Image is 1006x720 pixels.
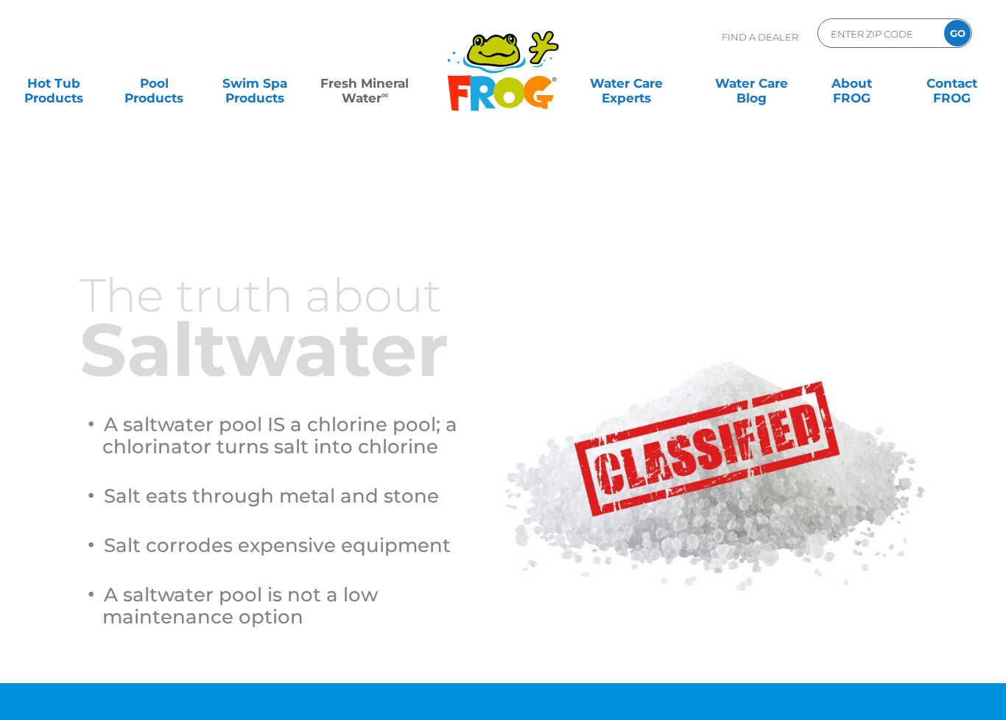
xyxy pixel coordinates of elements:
[829,23,929,44] input: Zip Code Form
[712,69,790,98] a: Water CareBlog
[80,320,485,379] h2: Saltwater
[80,270,485,320] h3: The truth about
[381,89,388,100] sup: ∞
[813,69,891,98] a: AboutFROG
[722,18,798,55] p: Find A Dealer
[102,480,485,529] li: Salt eats through metal and stone
[216,69,294,98] a: Swim SpaProducts
[115,69,193,98] a: PoolProducts
[913,69,991,98] a: ContactFROG
[15,69,93,98] a: Hot TubProducts
[503,359,926,595] img: classified-top-img
[316,69,414,98] a: Fresh MineralWater∞
[944,20,971,46] input: GO
[102,529,485,579] li: Salt corrodes expensive equipment
[102,579,485,628] li: A saltwater pool is not a low maintenance option
[563,69,689,98] a: Water CareExperts
[102,408,485,480] li: A saltwater pool IS a chlorine pool; a chlorinator turns salt into chlorine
